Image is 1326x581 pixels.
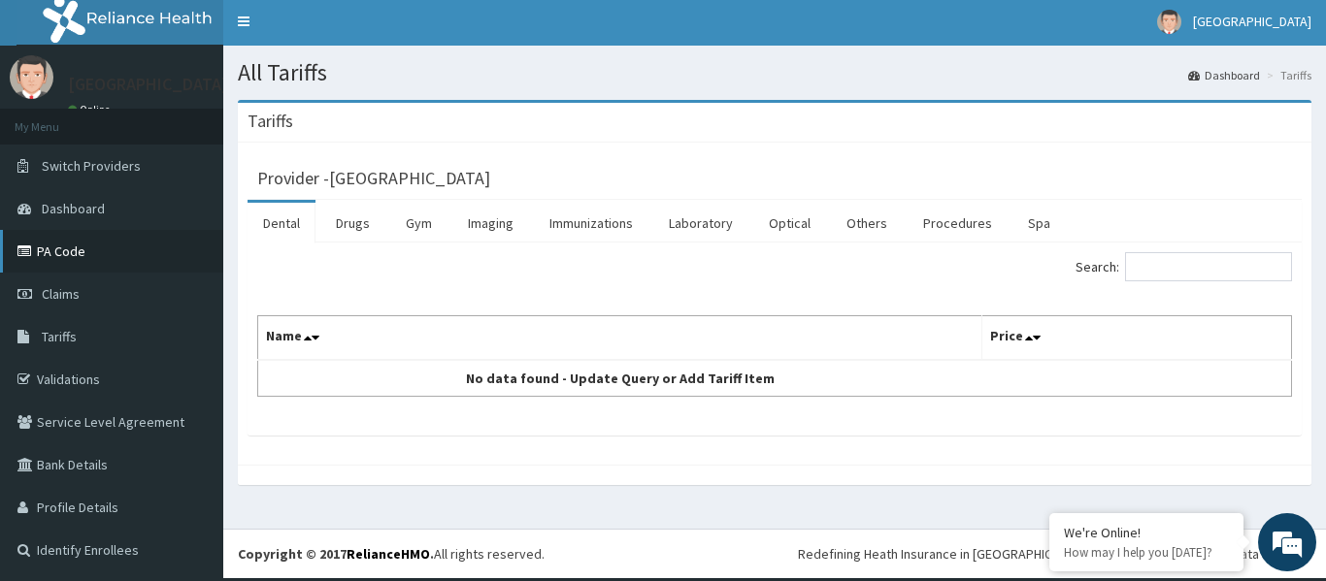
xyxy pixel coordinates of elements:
a: Drugs [320,203,385,243]
strong: Copyright © 2017 . [238,545,434,563]
a: Online [68,103,115,116]
img: User Image [10,55,53,99]
a: Dashboard [1188,67,1260,83]
th: Name [258,316,982,361]
p: [GEOGRAPHIC_DATA] [68,76,228,93]
li: Tariffs [1262,67,1311,83]
p: How may I help you today? [1064,544,1229,561]
th: Price [981,316,1292,361]
a: Spa [1012,203,1066,243]
a: Dental [248,203,315,243]
img: User Image [1157,10,1181,34]
footer: All rights reserved. [223,529,1326,578]
a: Laboratory [653,203,748,243]
span: Claims [42,285,80,303]
span: Dashboard [42,200,105,217]
td: No data found - Update Query or Add Tariff Item [258,360,982,397]
a: Others [831,203,903,243]
input: Search: [1125,252,1292,281]
a: Immunizations [534,203,648,243]
span: [GEOGRAPHIC_DATA] [1193,13,1311,30]
div: Redefining Heath Insurance in [GEOGRAPHIC_DATA] using Telemedicine and Data Science! [798,544,1311,564]
div: We're Online! [1064,524,1229,541]
a: Optical [753,203,826,243]
a: Imaging [452,203,529,243]
span: Switch Providers [42,157,141,175]
a: Gym [390,203,448,243]
h1: All Tariffs [238,60,1311,85]
a: RelianceHMO [347,545,430,563]
span: Tariffs [42,328,77,345]
a: Procedures [908,203,1008,243]
h3: Provider - [GEOGRAPHIC_DATA] [257,170,490,187]
label: Search: [1076,252,1292,281]
h3: Tariffs [248,113,293,130]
